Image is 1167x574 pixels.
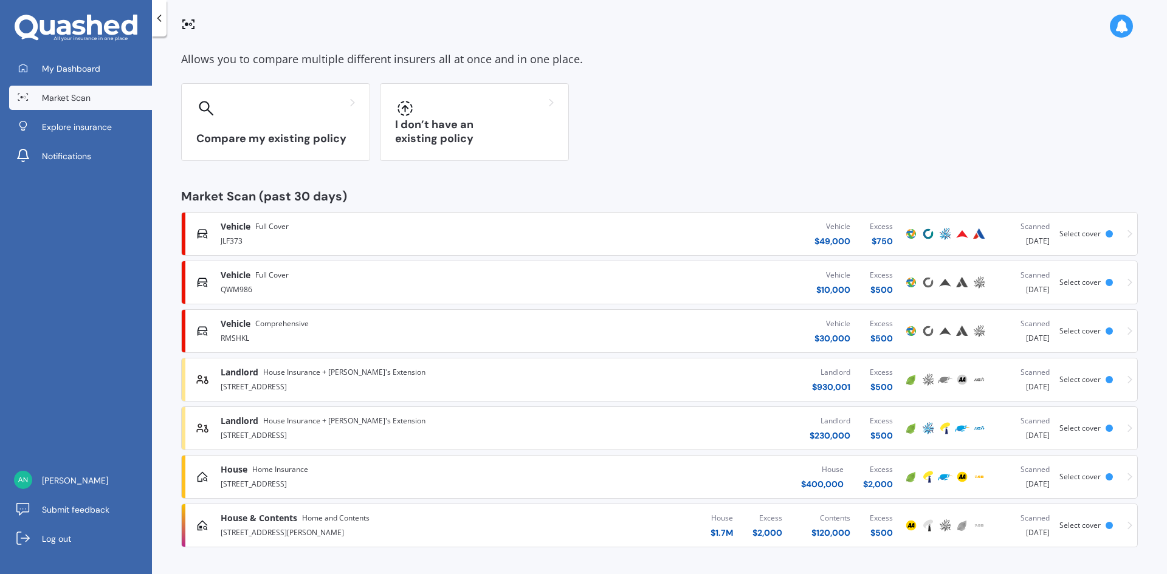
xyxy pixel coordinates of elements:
[972,275,986,290] img: AMP
[221,233,549,247] div: JLF373
[221,463,247,476] span: House
[1059,228,1101,239] span: Select cover
[181,358,1138,401] a: LandlordHouse Insurance + [PERSON_NAME]'s Extension[STREET_ADDRESS]Landlord$930,001Excess$500Init...
[9,468,152,493] a: [PERSON_NAME]
[1059,520,1101,530] span: Select cover
[870,332,893,344] div: $ 500
[181,50,1138,69] div: Allows you to compare multiple different insurers all at once and in one place.
[711,527,733,539] div: $ 1.7M
[997,269,1050,296] div: [DATE]
[870,220,893,233] div: Excess
[938,421,952,436] img: Tower
[9,115,152,139] a: Explore insurance
[870,318,893,330] div: Excess
[997,366,1050,393] div: [DATE]
[221,330,549,344] div: RMSHKL
[42,150,91,162] span: Notifications
[955,275,969,290] img: Autosure
[955,227,969,241] img: Provident
[42,474,108,487] span: [PERSON_NAME]
[221,415,258,427] span: Landlord
[810,429,850,442] div: $ 230,000
[921,324,935,338] img: Cove
[181,212,1138,256] a: VehicleFull CoverJLF373Vehicle$49,000Excess$750ProtectaCoveAMPProvidentAutosureScanned[DATE]Selec...
[997,318,1050,344] div: [DATE]
[997,415,1050,442] div: [DATE]
[870,269,893,281] div: Excess
[255,318,309,330] span: Comprehensive
[711,512,733,524] div: House
[997,463,1050,490] div: [DATE]
[255,220,289,233] span: Full Cover
[870,366,893,378] div: Excess
[921,227,935,241] img: Cove
[263,415,425,427] span: House Insurance + [PERSON_NAME]'s Extension
[955,372,969,387] img: AA
[921,470,935,484] img: Tower
[9,497,152,522] a: Submit feedback
[997,463,1050,476] div: Scanned
[196,374,208,386] img: landlord.470ea2398dcb263567d0.svg
[972,372,986,387] img: ANZ
[904,227,918,241] img: Protecta
[221,269,250,281] span: Vehicle
[938,470,952,484] img: Trade Me Insurance
[972,324,986,338] img: AMP
[42,533,71,545] span: Log out
[221,378,549,393] div: [STREET_ADDRESS]
[801,463,844,476] div: House
[812,381,850,393] div: $ 930,001
[181,190,1138,202] div: Market Scan (past 30 days)
[255,269,289,281] span: Full Cover
[196,132,355,146] h3: Compare my existing policy
[196,422,208,434] img: landlord.470ea2398dcb263567d0.svg
[870,415,893,427] div: Excess
[870,381,893,393] div: $ 500
[938,518,952,533] img: AMP
[955,324,969,338] img: Autosure
[997,415,1050,427] div: Scanned
[904,324,918,338] img: Protecta
[14,471,32,489] img: 6a74ff497b97914e0ffc268176f48dbc
[221,427,549,442] div: [STREET_ADDRESS]
[801,478,844,490] div: $ 400,000
[955,421,969,436] img: Trade Me Insurance
[938,372,952,387] img: Trade Me Insurance
[997,366,1050,378] div: Scanned
[814,318,850,330] div: Vehicle
[221,366,258,378] span: Landlord
[221,524,549,539] div: [STREET_ADDRESS][PERSON_NAME]
[1059,471,1101,482] span: Select cover
[811,512,850,524] div: Contents
[9,144,152,168] a: Notifications
[810,415,850,427] div: Landlord
[814,332,850,344] div: $ 30,000
[395,118,554,146] h3: I don’t have an existing policy
[955,518,969,533] img: Initio
[938,227,952,241] img: AMP
[221,512,297,524] span: House & Contents
[921,421,935,436] img: AMP
[972,421,986,436] img: ANZ
[816,284,850,296] div: $ 10,000
[811,527,850,539] div: $ 120,000
[921,275,935,290] img: Cove
[181,261,1138,304] a: VehicleFull CoverQWM986Vehicle$10,000Excess$500ProtectaCoveProvidentAutosureAMPScanned[DATE]Selec...
[252,463,308,476] span: Home Insurance
[904,421,918,436] img: Initio
[42,92,91,104] span: Market Scan
[955,470,969,484] img: AA
[972,227,986,241] img: Autosure
[42,121,112,133] span: Explore insurance
[921,518,935,533] img: Tower
[1059,277,1101,287] span: Select cover
[904,470,918,484] img: Initio
[181,455,1138,499] a: HouseHome Insurance[STREET_ADDRESS]House$400,000Excess$2,000InitioTowerTrade Me InsuranceAAASBSca...
[997,318,1050,330] div: Scanned
[904,275,918,290] img: Protecta
[997,220,1050,233] div: Scanned
[870,527,893,539] div: $ 500
[9,56,152,81] a: My Dashboard
[1059,374,1101,384] span: Select cover
[972,518,986,533] img: ASB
